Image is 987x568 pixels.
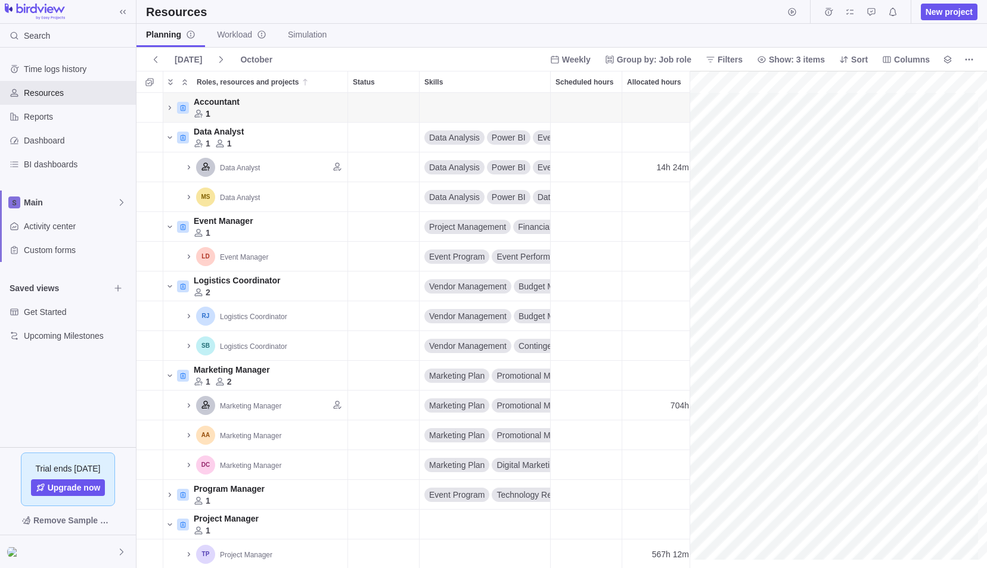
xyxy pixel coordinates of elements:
[163,182,348,212] div: Roles, resources and projects
[163,301,348,331] div: Roles, resources and projects
[348,301,420,331] div: Status
[163,361,348,391] div: Roles, resources and projects
[429,459,485,471] span: Marketing Plan
[420,123,551,152] div: Skills
[163,123,348,152] div: Roles, resources and projects
[206,227,210,239] div: 1
[622,123,694,152] div: Allocated hours
[220,432,281,440] span: Marketing Manager
[206,286,210,298] div: 2
[163,152,348,182] div: Roles, resources and projects
[163,74,178,90] span: Expand
[617,54,691,65] span: Group by: Job role
[551,123,622,152] div: Scheduled hours
[163,510,348,539] div: Roles, resources and projects
[206,108,210,120] div: 1
[496,489,612,501] span: Technology Requirements Plan
[220,459,281,471] a: Marketing Manager
[420,271,551,301] div: Skills
[348,182,420,212] div: Status
[429,191,480,203] span: Data Analysis
[518,221,603,233] span: Financial Management
[24,63,131,75] span: Time logs history
[220,340,287,352] a: Logistics Coordinator
[429,489,485,501] span: Event Program
[348,71,419,92] div: Status
[220,313,287,321] span: Logistics Coordinator
[420,480,551,510] div: Skills
[429,132,480,143] span: Data Analysis
[551,152,622,182] div: Scheduled hours
[622,182,694,212] div: Allocated hours
[220,548,272,560] a: Project Manager
[545,51,595,68] span: Weekly
[24,158,131,170] span: BI dashboards
[24,330,131,342] span: Upcoming Milestones
[429,310,507,322] span: Vendor Management
[429,340,507,352] span: Vendor Management
[551,450,622,480] div: Scheduled hours
[24,244,131,256] span: Custom forms
[24,196,117,208] span: Main
[551,71,622,92] div: Scheduled hours
[420,152,551,182] div: Skills
[220,161,260,173] a: Data Analyst
[551,242,622,271] div: Scheduled hours
[429,280,507,292] span: Vendor Management
[551,510,622,539] div: Scheduled hours
[207,24,276,47] a: Workloadinfo-description
[622,331,694,361] div: Allocated hours
[220,400,281,411] a: Marketing Manager
[622,420,694,450] div: Allocated hours
[24,135,131,146] span: Dashboard
[220,429,281,441] a: Marketing Manager
[194,483,265,495] a: Program Manager
[136,24,205,47] a: Planninginfo-description
[348,331,420,361] div: Status
[196,158,215,177] div: Data Analyst
[24,306,131,318] span: Get Started
[348,361,420,391] div: Status
[192,71,347,92] div: Roles, resources and projects
[220,551,272,559] span: Project Manager
[194,126,244,138] a: Data Analyst
[519,310,596,322] span: Budget Management
[834,51,873,68] span: Sort
[551,93,622,123] div: Scheduled hours
[196,455,215,475] div: Denzel Capital
[429,370,485,382] span: Marketing Plan
[348,212,420,242] div: Status
[420,212,551,242] div: Skills
[220,310,287,322] a: Logistics Coordinator
[206,138,210,149] div: 1
[7,545,21,559] div: Tom Plagge
[348,93,420,123] div: Status
[842,4,858,20] span: My assignments
[420,361,551,391] div: Skills
[420,301,551,331] div: Skills
[429,161,480,173] span: Data Analysis
[163,420,348,450] div: Roles, resources and projects
[820,9,837,18] a: Time logs
[718,54,743,65] span: Filters
[194,513,259,525] a: Project Manager
[420,331,551,361] div: Skills
[496,370,577,382] span: Promotional Materials
[196,545,215,564] div: Tom Plagge
[220,342,287,351] span: Logistics Coordinator
[784,4,800,20] span: Start timer
[196,188,215,207] div: Meryl Stapleton
[163,242,348,271] div: Roles, resources and projects
[551,420,622,450] div: Scheduled hours
[424,76,443,88] span: Skills
[961,51,977,68] span: More actions
[627,76,681,88] span: Allocated hours
[163,391,348,420] div: Roles, resources and projects
[348,480,420,510] div: Status
[420,391,551,420] div: Skills
[227,138,232,149] div: 1
[220,402,281,410] span: Marketing Manager
[288,29,327,40] span: Simulation
[622,93,694,123] div: Allocated hours
[163,212,348,242] div: Roles, resources and projects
